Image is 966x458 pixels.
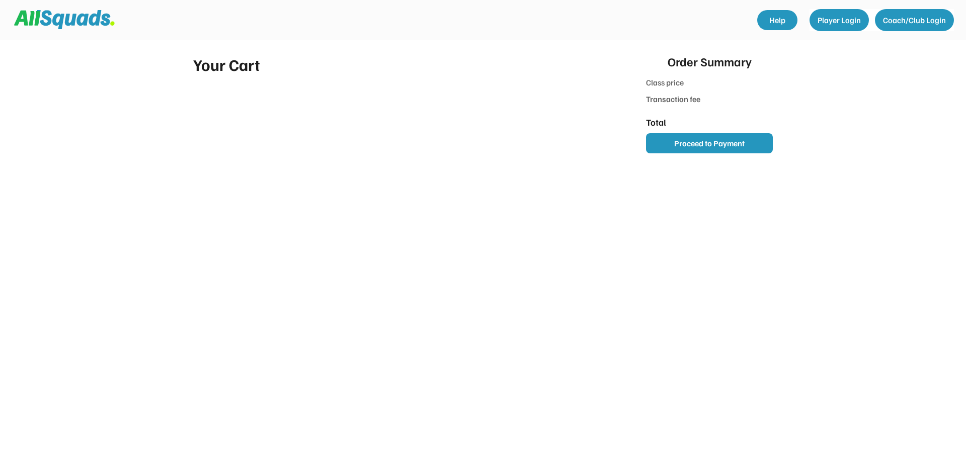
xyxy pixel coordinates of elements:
[646,93,702,105] div: Transaction fee
[810,9,869,31] button: Player Login
[14,10,115,29] img: Squad%20Logo.svg
[646,133,773,153] button: Proceed to Payment
[646,76,702,90] div: Class price
[757,10,797,30] a: Help
[668,52,752,70] div: Order Summary
[193,52,610,76] div: Your Cart
[875,9,954,31] button: Coach/Club Login
[646,116,702,129] div: Total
